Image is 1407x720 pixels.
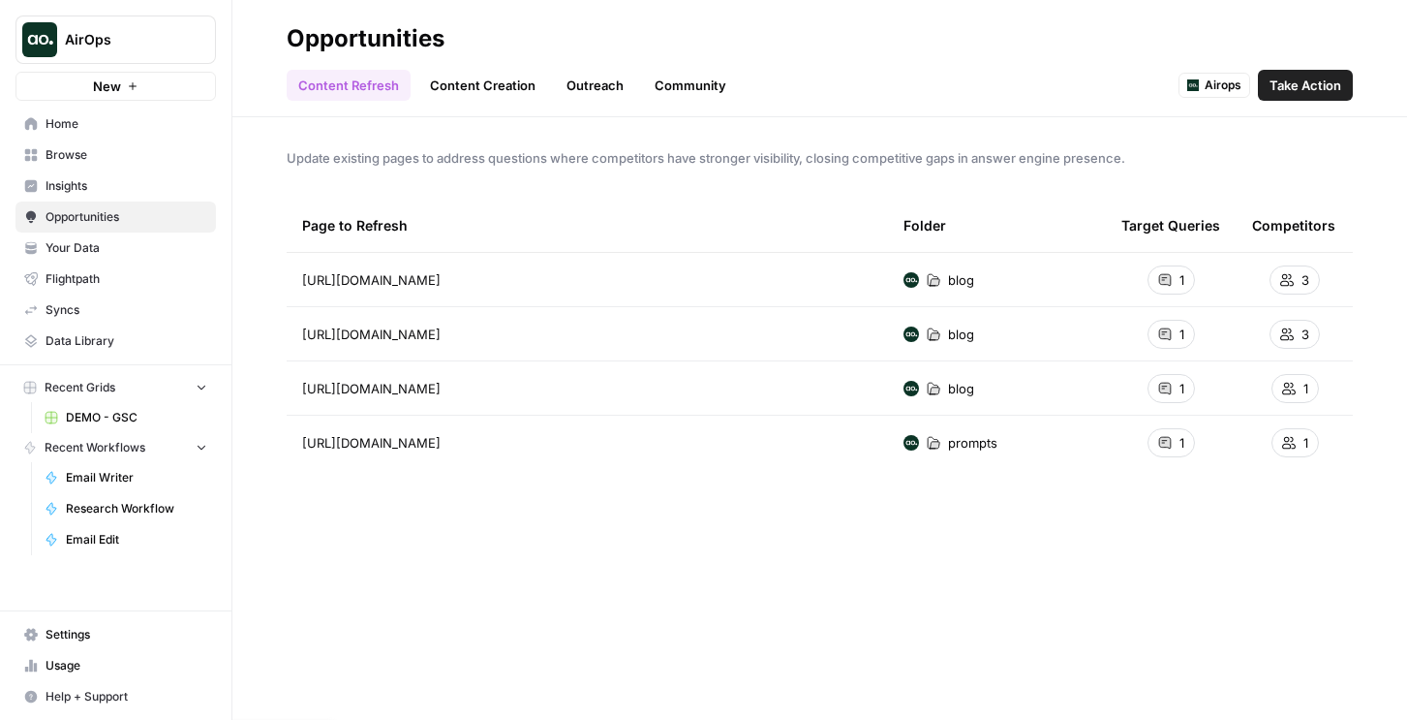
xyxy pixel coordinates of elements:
[1179,433,1184,453] span: 1
[302,379,441,398] span: [URL][DOMAIN_NAME]
[46,177,207,195] span: Insights
[36,402,216,433] a: DEMO - GSC
[1121,199,1220,252] div: Target Queries
[46,146,207,164] span: Browse
[15,619,216,650] a: Settings
[15,295,216,326] a: Syncs
[1252,199,1335,252] div: Competitors
[66,409,207,426] span: DEMO - GSC
[1179,270,1184,290] span: 1
[302,270,441,290] span: [URL][DOMAIN_NAME]
[46,332,207,350] span: Data Library
[66,500,207,517] span: Research Workflow
[46,688,207,705] span: Help + Support
[46,208,207,226] span: Opportunities
[1179,379,1184,398] span: 1
[302,325,441,344] span: [URL][DOMAIN_NAME]
[15,171,216,202] a: Insights
[46,626,207,643] span: Settings
[15,433,216,462] button: Recent Workflows
[93,77,121,96] span: New
[45,379,115,396] span: Recent Grids
[15,326,216,357] a: Data Library
[22,22,57,57] img: AirOps Logo
[948,433,997,453] span: prompts
[45,439,145,456] span: Recent Workflows
[418,70,547,101] a: Content Creation
[46,270,207,288] span: Flightpath
[903,327,919,342] img: yjux4x3lwinlft1ym4yif8lrli78
[1205,77,1241,94] span: Airops
[1258,70,1353,101] button: Take Action
[36,493,216,524] a: Research Workflow
[15,140,216,171] a: Browse
[903,381,919,396] img: yjux4x3lwinlft1ym4yif8lrli78
[1303,379,1308,398] span: 1
[15,373,216,402] button: Recent Grids
[36,524,216,555] a: Email Edit
[66,531,207,548] span: Email Edit
[903,199,946,252] div: Folder
[643,70,738,101] a: Community
[15,202,216,233] a: Opportunities
[46,115,207,133] span: Home
[302,199,872,252] div: Page to Refresh
[948,325,974,344] span: blog
[287,148,1353,168] span: Update existing pages to address questions where competitors have stronger visibility, closing co...
[15,681,216,712] button: Help + Support
[287,70,411,101] a: Content Refresh
[46,301,207,319] span: Syncs
[302,433,441,453] span: [URL][DOMAIN_NAME]
[1269,76,1341,95] span: Take Action
[287,23,444,54] div: Opportunities
[15,264,216,295] a: Flightpath
[1187,79,1199,91] img: yjux4x3lwinlft1ym4yif8lrli78
[903,272,919,288] img: yjux4x3lwinlft1ym4yif8lrli78
[1179,325,1184,344] span: 1
[65,30,182,49] span: AirOps
[15,72,216,101] button: New
[1303,433,1308,453] span: 1
[66,469,207,486] span: Email Writer
[15,650,216,681] a: Usage
[1301,325,1309,344] span: 3
[46,239,207,257] span: Your Data
[555,70,635,101] a: Outreach
[46,657,207,674] span: Usage
[15,109,216,140] a: Home
[36,462,216,493] a: Email Writer
[948,270,974,290] span: blog
[948,379,974,398] span: blog
[903,435,919,451] img: yjux4x3lwinlft1ym4yif8lrli78
[15,16,216,64] button: Workspace: AirOps
[1301,270,1309,290] span: 3
[15,233,216,264] a: Your Data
